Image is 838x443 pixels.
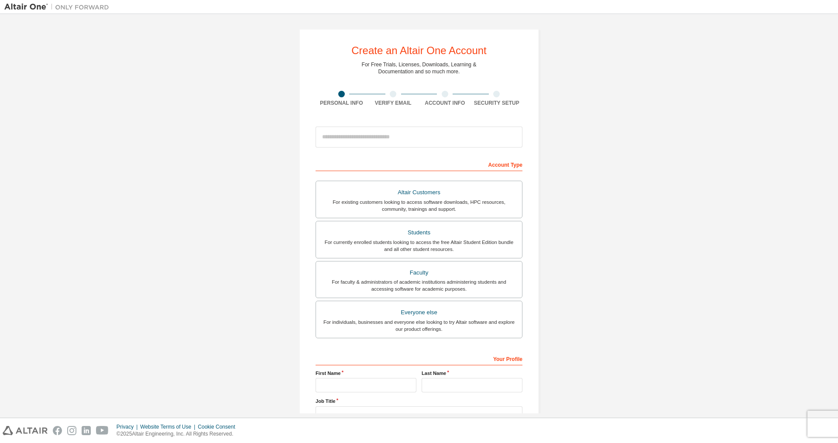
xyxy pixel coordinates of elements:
div: For individuals, businesses and everyone else looking to try Altair software and explore our prod... [321,319,517,333]
label: Job Title [316,398,522,405]
img: instagram.svg [67,426,76,435]
img: Altair One [4,3,113,11]
div: For currently enrolled students looking to access the free Altair Student Edition bundle and all ... [321,239,517,253]
div: Faculty [321,267,517,279]
div: For existing customers looking to access software downloads, HPC resources, community, trainings ... [321,199,517,213]
div: Altair Customers [321,186,517,199]
label: Last Name [422,370,522,377]
p: © 2025 Altair Engineering, Inc. All Rights Reserved. [117,430,240,438]
div: Security Setup [471,100,523,106]
img: altair_logo.svg [3,426,48,435]
div: Account Info [419,100,471,106]
div: Personal Info [316,100,367,106]
img: facebook.svg [53,426,62,435]
img: linkedin.svg [82,426,91,435]
div: Website Terms of Use [140,423,198,430]
div: Verify Email [367,100,419,106]
div: Cookie Consent [198,423,240,430]
div: Your Profile [316,351,522,365]
div: For Free Trials, Licenses, Downloads, Learning & Documentation and so much more. [362,61,477,75]
img: youtube.svg [96,426,109,435]
div: Everyone else [321,306,517,319]
label: First Name [316,370,416,377]
div: Create an Altair One Account [351,45,487,56]
div: Students [321,227,517,239]
div: Privacy [117,423,140,430]
div: Account Type [316,157,522,171]
div: For faculty & administrators of academic institutions administering students and accessing softwa... [321,278,517,292]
